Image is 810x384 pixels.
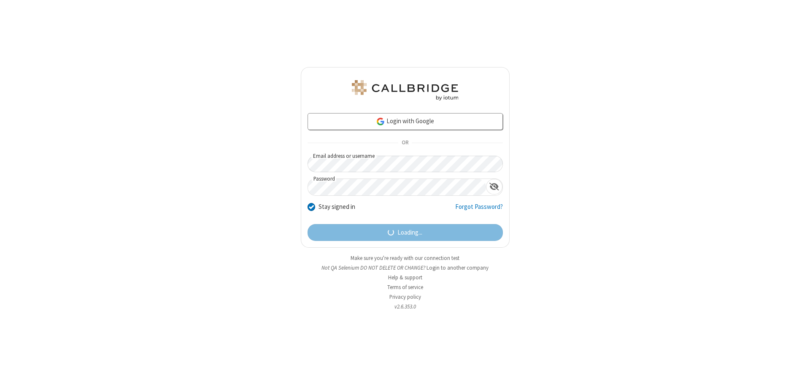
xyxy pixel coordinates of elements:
a: Help & support [388,274,422,281]
a: Forgot Password? [455,202,503,218]
a: Privacy policy [389,293,421,300]
li: v2.6.353.0 [301,303,510,311]
label: Stay signed in [319,202,355,212]
div: Show password [486,179,502,195]
a: Terms of service [387,284,423,291]
input: Email address or username [308,156,503,172]
img: google-icon.png [376,117,385,126]
button: Loading... [308,224,503,241]
img: QA Selenium DO NOT DELETE OR CHANGE [350,80,460,100]
button: Login to another company [427,264,489,272]
li: Not QA Selenium DO NOT DELETE OR CHANGE? [301,264,510,272]
span: OR [398,137,412,149]
a: Make sure you're ready with our connection test [351,254,459,262]
a: Login with Google [308,113,503,130]
input: Password [308,179,486,195]
span: Loading... [397,228,422,238]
